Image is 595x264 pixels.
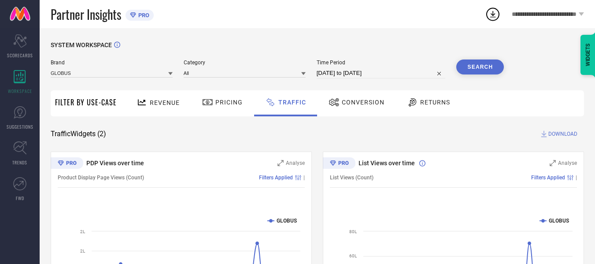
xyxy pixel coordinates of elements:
[323,157,355,171] div: Premium
[317,68,446,78] input: Select time period
[150,99,180,106] span: Revenue
[358,160,415,167] span: List Views over time
[51,130,106,138] span: Traffic Widgets ( 2 )
[576,175,577,181] span: |
[51,5,121,23] span: Partner Insights
[485,6,501,22] div: Open download list
[7,123,33,130] span: SUGGESTIONS
[548,130,577,138] span: DOWNLOAD
[456,59,504,74] button: Search
[550,160,556,166] svg: Zoom
[215,99,243,106] span: Pricing
[86,160,144,167] span: PDP Views over time
[342,99,384,106] span: Conversion
[136,12,149,19] span: PRO
[303,175,305,181] span: |
[317,59,446,66] span: Time Period
[8,88,32,94] span: WORKSPACE
[277,160,284,166] svg: Zoom
[277,218,297,224] text: GLOBUS
[16,195,24,201] span: FWD
[184,59,306,66] span: Category
[330,175,373,181] span: List Views (Count)
[51,59,173,66] span: Brand
[349,229,357,234] text: 80L
[558,160,577,166] span: Analyse
[349,253,357,258] text: 60L
[58,175,144,181] span: Product Display Page Views (Count)
[7,52,33,59] span: SCORECARDS
[278,99,306,106] span: Traffic
[51,41,112,48] span: SYSTEM WORKSPACE
[259,175,293,181] span: Filters Applied
[420,99,450,106] span: Returns
[531,175,565,181] span: Filters Applied
[12,159,27,166] span: TRENDS
[55,97,117,108] span: Filter By Use-Case
[286,160,305,166] span: Analyse
[51,157,83,171] div: Premium
[80,229,85,234] text: 2L
[80,249,85,253] text: 2L
[549,218,569,224] text: GLOBUS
